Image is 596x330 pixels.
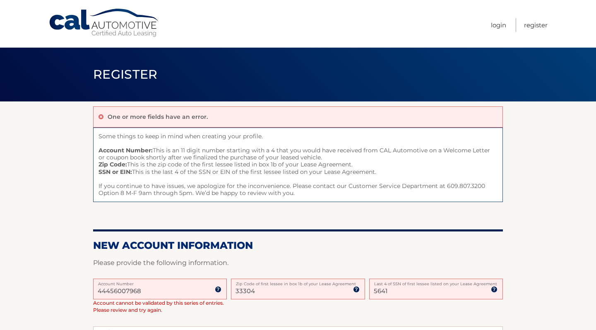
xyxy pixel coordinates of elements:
[231,279,365,285] label: Zip Code of first lessee in box 1b of your Lease Agreement
[93,239,503,252] h2: New Account Information
[108,113,208,120] p: One or more fields have an error.
[99,161,127,168] strong: Zip Code:
[353,286,360,293] img: tooltip.svg
[99,168,132,176] strong: SSN or EIN:
[93,279,227,299] input: Account Number
[93,279,227,285] label: Account Number
[93,300,224,313] span: Account cannot be validated by this series of entries. Please review and try again.
[491,18,506,32] a: Login
[99,147,153,154] strong: Account Number:
[93,257,503,269] p: Please provide the following information.
[48,8,160,38] a: Cal Automotive
[93,128,503,202] span: Some things to keep in mind when creating your profile. This is an 11 digit number starting with ...
[93,67,158,82] span: Register
[231,279,365,299] input: Zip Code
[524,18,548,32] a: Register
[369,279,503,285] label: Last 4 of SSN of first lessee listed on your Lease Agreement
[215,286,221,293] img: tooltip.svg
[491,286,497,293] img: tooltip.svg
[369,279,503,299] input: SSN or EIN (last 4 digits only)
